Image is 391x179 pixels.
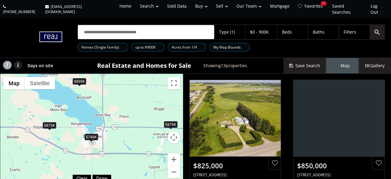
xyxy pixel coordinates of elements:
[85,134,98,140] div: $740K
[43,122,56,129] div: $875K
[45,4,82,14] span: [EMAIL_ADDRESS][DOMAIN_NAME]
[168,153,180,166] button: Zoom in
[335,63,350,69] span: Map
[25,77,55,89] button: Show satellite imagery
[3,77,25,89] button: Show street map
[6,26,65,50] img: Logo
[203,63,247,68] h2: Showing 13 properties
[193,172,277,177] div: 38310 Highway 596, Rural Red Deer County, AB T4E 1T3
[365,63,385,69] span: Gallery
[97,61,191,70] h1: Real Estate and Homes for Sale
[250,30,269,34] div: $0 - 900K
[219,30,235,34] div: Type (1)
[168,77,180,89] button: Toggle fullscreen view
[297,172,381,177] div: 37557 C&E Trail, Rural Red Deer County, AB T4E 1R8
[168,131,180,144] button: Map camera controls
[313,30,324,34] div: Baths
[282,30,292,34] div: Beds
[297,161,381,170] div: $850,000
[283,58,326,73] button: Save Search
[359,58,391,73] div: Gallery
[321,1,327,6] div: 91
[42,1,114,17] a: [EMAIL_ADDRESS][DOMAIN_NAME]
[164,121,177,128] div: $879K
[344,30,356,34] div: Filters
[73,78,86,85] div: $899K
[209,43,250,52] div: My Map Bounds
[193,161,277,170] div: $825,000
[131,43,165,52] div: up to $900K
[24,58,58,73] div: Days on site
[326,58,359,73] div: Map
[168,43,206,52] div: Acres from 1/4
[77,43,128,52] div: Homes (Single Family)
[3,9,35,14] span: [PHONE_NUMBER]
[168,166,180,178] button: Zoom out
[183,152,196,159] div: $825K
